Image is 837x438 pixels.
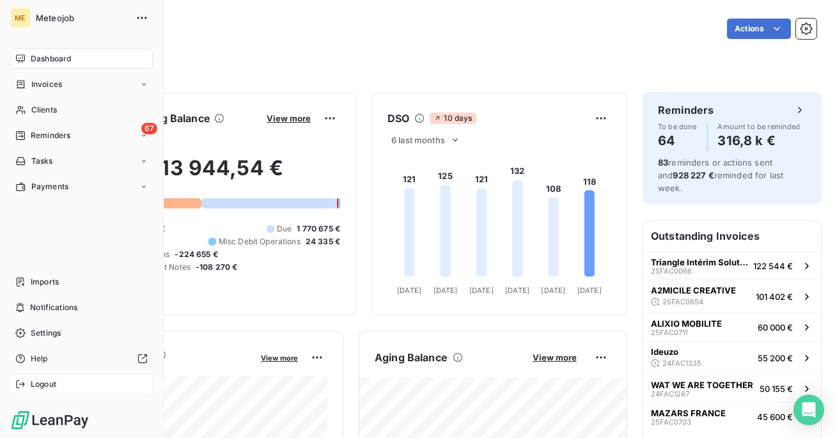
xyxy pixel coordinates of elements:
[651,318,722,329] span: ALIXIO MOBILITE
[31,155,53,167] span: Tasks
[387,111,409,126] h6: DSO
[297,223,340,235] span: 1 770 675 €
[673,170,714,180] span: 928 227 €
[651,408,726,418] span: MAZARS FRANCE
[267,113,311,123] span: View more
[651,267,692,275] span: 25FAC0066
[10,348,153,369] a: Help
[643,341,821,374] button: Ideuzo24FAC133555 200 €
[31,181,68,192] span: Payments
[643,374,821,402] button: WAT WE ARE TOGETHER24FAC128750 155 €
[658,130,697,151] h4: 64
[261,354,298,363] span: View more
[529,352,581,363] button: View more
[651,329,687,336] span: 25FAC0711
[662,298,703,306] span: 25FAC0654
[758,353,793,363] span: 55 200 €
[175,249,218,260] span: -224 655 €
[643,251,821,279] button: Triangle Intérim Solution RH25FAC0066122 544 €
[651,418,691,426] span: 25FAC0703
[643,221,821,251] h6: Outstanding Invoices
[533,352,577,363] span: View more
[753,261,793,271] span: 122 544 €
[718,123,801,130] span: Amount to be reminded
[658,123,697,130] span: To be done
[263,113,315,124] button: View more
[196,262,238,273] span: -108 270 €
[430,113,476,124] span: 10 days
[375,350,448,365] h6: Aging Balance
[469,286,494,295] tspan: [DATE]
[30,302,77,313] span: Notifications
[31,353,48,364] span: Help
[36,13,128,23] span: Meteojob
[72,155,340,194] h2: 2 813 944,54 €
[658,102,714,118] h6: Reminders
[10,8,31,28] div: ME
[651,390,689,398] span: 24FAC1287
[662,359,701,367] span: 24FAC1335
[643,313,821,341] button: ALIXIO MOBILITE25FAC071160 000 €
[141,123,157,134] span: 67
[651,285,736,295] span: A2MICILE CREATIVE
[643,402,821,430] button: MAZARS FRANCE25FAC070345 600 €
[651,347,678,357] span: Ideuzo
[542,286,566,295] tspan: [DATE]
[31,130,70,141] span: Reminders
[577,286,602,295] tspan: [DATE]
[31,276,59,288] span: Imports
[794,395,824,425] div: Open Intercom Messenger
[658,157,783,193] span: reminders or actions sent and reminded for last week.
[257,352,302,363] button: View more
[757,412,793,422] span: 45 600 €
[31,104,57,116] span: Clients
[760,384,793,394] span: 50 155 €
[10,410,90,430] img: Logo LeanPay
[31,79,62,90] span: Invoices
[718,130,801,151] h4: 316,8 k €
[651,380,753,390] span: WAT WE ARE TOGETHER
[219,236,301,247] span: Misc Debit Operations
[31,327,61,339] span: Settings
[434,286,458,295] tspan: [DATE]
[277,223,292,235] span: Due
[306,236,340,247] span: 24 335 €
[758,322,793,332] span: 60 000 €
[658,157,668,168] span: 83
[397,286,421,295] tspan: [DATE]
[727,19,791,39] button: Actions
[391,135,445,145] span: 6 last months
[643,279,821,313] button: A2MICILE CREATIVE25FAC0654101 402 €
[756,292,793,302] span: 101 402 €
[31,53,71,65] span: Dashboard
[31,379,56,390] span: Logout
[651,257,748,267] span: Triangle Intérim Solution RH
[505,286,529,295] tspan: [DATE]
